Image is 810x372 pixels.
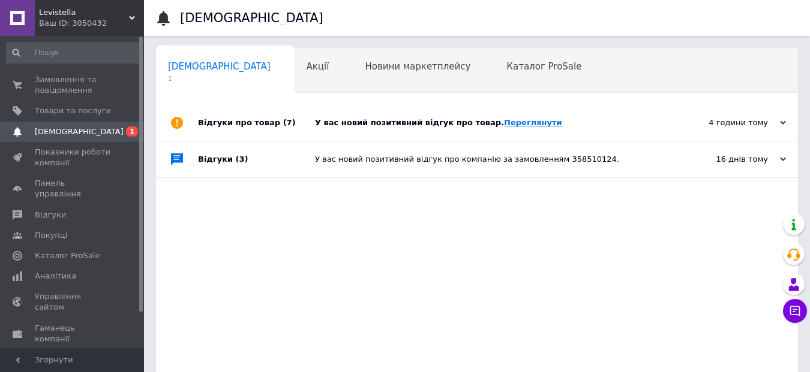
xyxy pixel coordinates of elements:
[35,230,67,241] span: Покупці
[35,126,124,137] span: [DEMOGRAPHIC_DATA]
[35,271,76,282] span: Аналітика
[35,250,100,261] span: Каталог ProSale
[39,7,129,18] span: Levistella
[168,61,271,72] span: [DEMOGRAPHIC_DATA]
[126,126,138,137] span: 1
[6,42,142,63] input: Пошук
[315,154,666,165] div: У вас новий позитивний відгук про компанію за замовленням 358510124.
[35,323,111,344] span: Гаманець компанії
[35,210,66,220] span: Відгуки
[35,291,111,313] span: Управління сайтом
[168,74,271,83] span: 1
[506,61,581,72] span: Каталог ProSale
[666,117,786,128] div: 4 години тому
[35,178,111,199] span: Панель управління
[315,117,666,128] div: У вас новий позитивний відгук про товар.
[198,141,315,177] div: Відгуки
[307,61,329,72] span: Акції
[180,11,323,25] h1: [DEMOGRAPHIC_DATA]
[365,61,470,72] span: Новини маркетплейсу
[783,299,807,323] button: Чат з покупцем
[283,118,296,127] span: (7)
[35,105,111,116] span: Товари та послуги
[198,105,315,141] div: Відгуки про товар
[236,155,248,164] span: (3)
[504,118,562,127] a: Переглянути
[39,18,144,29] div: Ваш ID: 3050432
[35,74,111,96] span: Замовлення та повідомлення
[35,147,111,168] span: Показники роботи компанії
[666,154,786,165] div: 16 днів тому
